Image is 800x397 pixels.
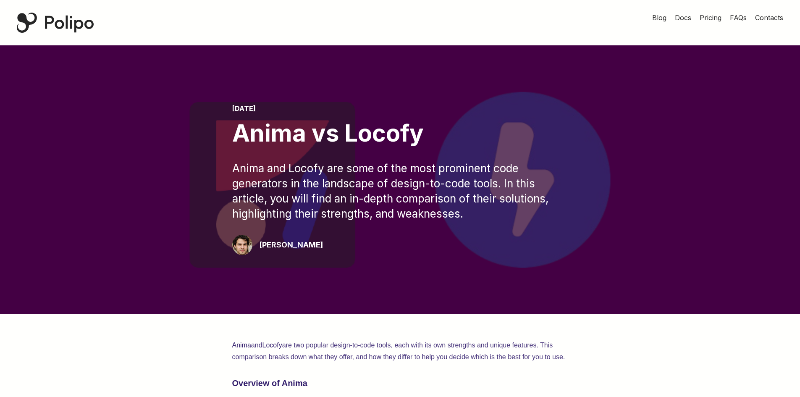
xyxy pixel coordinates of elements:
[700,13,721,22] span: Pricing
[232,376,568,390] h3: Overview of Anima
[675,13,691,23] a: Docs
[259,239,323,251] div: [PERSON_NAME]
[730,13,747,23] a: FAQs
[675,13,691,22] span: Docs
[232,104,256,113] time: [DATE]
[262,342,282,349] a: Locofy
[652,13,666,23] a: Blog
[232,342,251,349] a: Anima
[232,339,568,363] p: and are two popular design-to-code tools, each with its own strengths and unique features. This c...
[755,13,783,22] span: Contacts
[232,161,568,221] div: Anima and Locofy are some of the most prominent code generators in the landscape of design-to-cod...
[232,119,568,147] div: Anima vs Locofy
[730,13,747,22] span: FAQs
[700,13,721,23] a: Pricing
[755,13,783,23] a: Contacts
[232,235,252,255] img: Giorgio Pari Polipo
[652,13,666,22] span: Blog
